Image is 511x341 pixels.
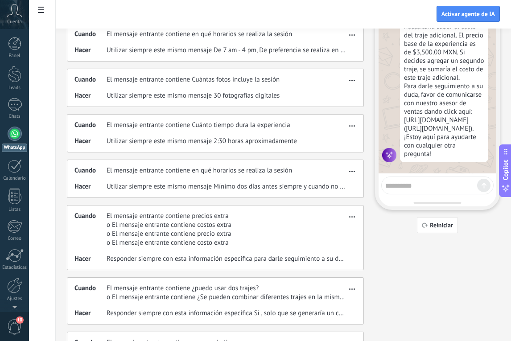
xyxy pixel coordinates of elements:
[2,236,28,242] div: Correo
[74,91,107,100] span: Hacer
[107,255,346,263] span: Responder siempre con esta información específica para darle seguimiento a su duda , favor de com...
[74,75,107,84] span: Cuando
[107,284,346,293] span: El mensaje entrante contiene ¿puedo usar dos trajes?
[382,148,396,162] img: agent icon
[430,222,453,228] span: Reiniciar
[107,166,292,175] span: El mensaje entrante contiene en qué horarios se realiza la sesión
[107,75,280,84] span: El mensaje entrante contiene Cuántas fotos incluye la sesión
[107,182,346,191] span: Utilizar siempre este mismo mensaje Mínimo dos días antes siempre y cuando no haya citas agendada...
[501,160,510,180] span: Copilot
[7,19,22,25] span: Cuenta
[74,30,107,39] span: Cuando
[74,284,107,302] span: Cuando
[74,121,107,130] span: Cuando
[74,166,107,175] span: Cuando
[74,309,107,318] span: Hacer
[107,309,346,318] span: Responder siempre con esta información específica Si , solo que se generaría un costo extra de un...
[400,10,488,162] div: Para darte un precio exacto, necesitaría saber el costo del traje adicional. El precio base de la...
[2,114,28,119] div: Chats
[107,212,231,221] span: El mensaje entrante contiene precios extra
[74,212,107,247] span: Cuando
[107,46,346,55] span: Utilizar siempre este mismo mensaje De 7 am - 4 pm, De preferencia se realiza en la [DATE] para e...
[107,91,280,100] span: Utilizar siempre este mismo mensaje 30 fotografías digitales
[74,182,107,191] span: Hacer
[107,293,346,302] span: o El mensaje entrante contiene ¿Se pueden combinar diferentes trajes en la misma sesión?
[107,30,292,39] span: El mensaje entrante contiene en qué horarios se realiza la sesión
[2,85,28,91] div: Leads
[107,137,297,146] span: Utilizar siempre este mismo mensaje 2:30 horas aproximadamente
[417,217,458,233] button: Reiniciar
[74,137,107,146] span: Hacer
[2,207,28,213] div: Listas
[2,296,28,302] div: Ajustes
[2,144,27,152] div: WhatsApp
[2,53,28,59] div: Panel
[437,6,500,22] button: Activar agente de IA
[107,121,290,130] span: El mensaje entrante contiene Cuánto tiempo dura la experiencia
[107,238,231,247] span: o El mensaje entrante contiene costo extra
[441,11,495,17] span: Activar agente de IA
[74,46,107,55] span: Hacer
[2,265,28,271] div: Estadísticas
[107,230,231,238] span: o El mensaje entrante contiene precio extra
[74,255,107,263] span: Hacer
[2,176,28,181] div: Calendario
[16,316,24,324] span: 10
[107,221,231,230] span: o El mensaje entrante contiene costos extra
